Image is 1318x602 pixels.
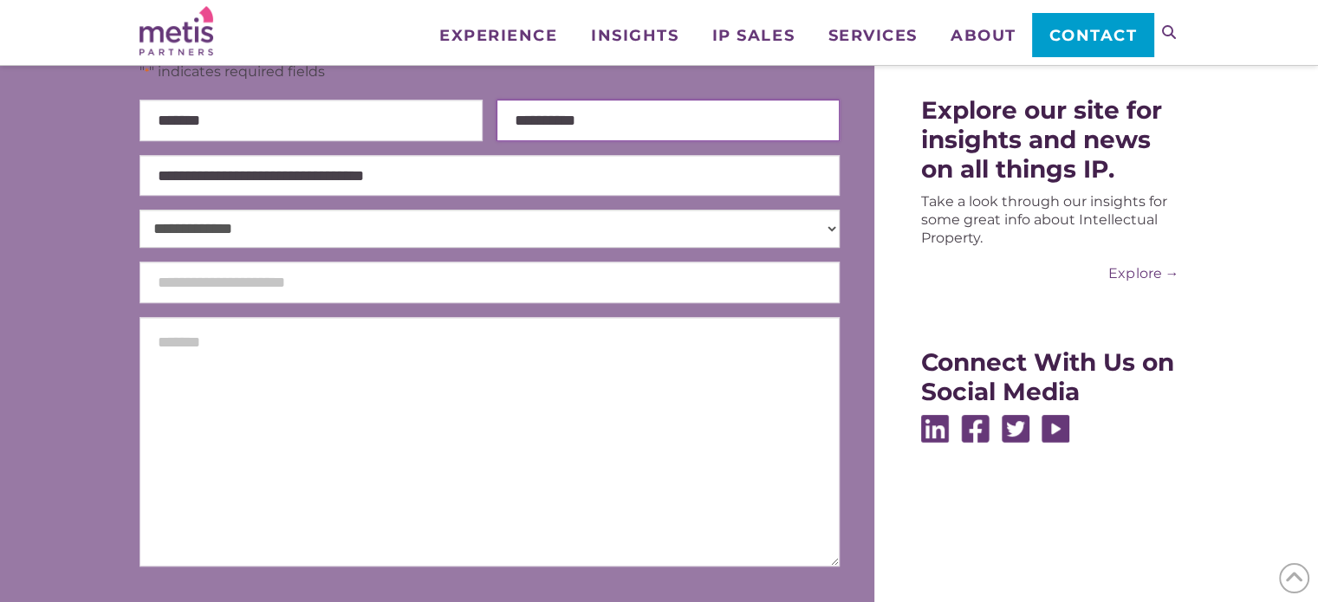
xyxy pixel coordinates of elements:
div: Connect With Us on Social Media [921,347,1178,406]
span: About [951,28,1016,43]
img: Youtube [1042,415,1069,443]
span: Back to Top [1279,563,1309,593]
span: Experience [439,28,557,43]
img: Twitter [1002,415,1029,443]
span: Services [828,28,917,43]
img: Facebook [961,415,990,443]
div: Take a look through our insights for some great info about Intellectual Property. [921,192,1178,247]
img: Linkedin [921,415,949,443]
span: Contact [1049,28,1137,43]
span: Insights [591,28,678,43]
span: IP Sales [712,28,795,43]
img: Metis Partners [140,6,213,55]
a: Contact [1032,13,1152,56]
p: " " indicates required fields [140,62,841,81]
div: Explore our site for insights and news on all things IP. [921,95,1178,184]
a: Explore → [921,264,1178,282]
